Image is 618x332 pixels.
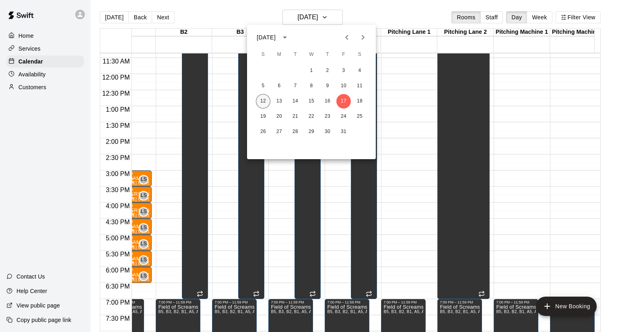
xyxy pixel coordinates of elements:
button: calendar view is open, switch to year view [278,31,292,44]
button: 24 [336,109,351,124]
button: 4 [352,64,367,78]
span: Wednesday [304,47,319,63]
button: 10 [336,79,351,93]
button: 23 [320,109,335,124]
span: Tuesday [288,47,303,63]
button: 18 [352,94,367,109]
button: 13 [272,94,286,109]
button: 8 [304,79,319,93]
button: 28 [288,125,303,139]
button: 21 [288,109,303,124]
button: 27 [272,125,286,139]
span: Sunday [256,47,270,63]
div: [DATE] [257,33,276,42]
button: Previous month [339,29,355,45]
button: 11 [352,79,367,93]
span: Saturday [352,47,367,63]
button: 12 [256,94,270,109]
button: 22 [304,109,319,124]
button: Next month [355,29,371,45]
span: Thursday [320,47,335,63]
button: 3 [336,64,351,78]
button: 29 [304,125,319,139]
button: 7 [288,79,303,93]
button: 30 [320,125,335,139]
button: 31 [336,125,351,139]
button: 26 [256,125,270,139]
button: 19 [256,109,270,124]
button: 5 [256,79,270,93]
span: Friday [336,47,351,63]
button: 9 [320,79,335,93]
button: 25 [352,109,367,124]
button: 15 [304,94,319,109]
button: 6 [272,79,286,93]
button: 2 [320,64,335,78]
button: 20 [272,109,286,124]
span: Monday [272,47,286,63]
button: 14 [288,94,303,109]
button: 17 [336,94,351,109]
button: 16 [320,94,335,109]
button: 1 [304,64,319,78]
